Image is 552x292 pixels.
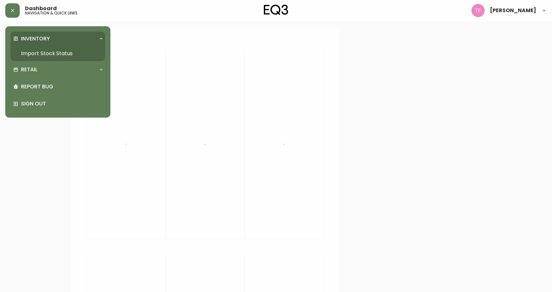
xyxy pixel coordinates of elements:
[264,5,288,15] img: logo
[11,32,105,46] div: Inventory
[21,83,103,90] p: Report Bug
[11,95,105,112] div: Sign Out
[11,46,105,61] a: Import Stock Status
[21,66,37,73] p: Retail
[25,11,78,15] h5: navigation & quick links
[21,100,103,107] p: Sign Out
[21,35,50,42] p: Inventory
[25,6,57,11] span: Dashboard
[11,78,105,95] div: Report Bug
[471,4,485,17] img: 509424b058aae2bad57fee408324c33f
[11,62,105,77] div: Retail
[490,8,536,13] span: [PERSON_NAME]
